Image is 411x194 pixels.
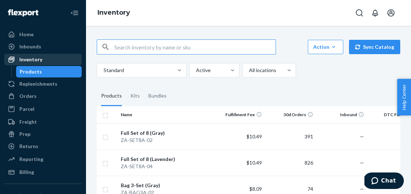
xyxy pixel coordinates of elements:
[19,31,34,38] div: Home
[248,67,249,74] input: All locations
[360,160,364,166] span: —
[4,78,82,90] a: Replenishments
[4,103,82,115] a: Parcel
[118,106,214,123] th: Name
[8,9,38,16] img: Flexport logo
[19,156,43,163] div: Reporting
[4,54,82,65] a: Inventory
[4,116,82,128] a: Freight
[247,133,262,139] span: $10.49
[397,79,411,115] button: Help Center
[121,163,211,170] div: ZA-SET8A-04
[195,67,196,74] input: Active
[19,93,37,100] div: Orders
[97,9,130,16] a: Inventory
[364,172,404,190] iframe: Opens a widget where you can chat to one of our agents
[265,106,316,123] th: 30d Orders
[313,43,338,51] div: Action
[265,150,316,176] td: 826
[121,137,211,144] div: ZA-SET8A-02
[308,40,343,54] button: Action
[4,141,82,152] a: Returns
[4,29,82,40] a: Home
[214,106,265,123] th: Fulfillment Fee
[92,3,136,23] ol: breadcrumbs
[67,6,82,20] button: Close Navigation
[19,169,34,176] div: Billing
[19,131,30,138] div: Prep
[19,143,38,150] div: Returns
[148,86,167,106] div: Bundles
[247,160,262,166] span: $10.49
[20,68,42,75] div: Products
[368,6,382,20] button: Open notifications
[19,56,42,63] div: Inventory
[4,166,82,178] a: Billing
[121,156,211,163] div: Full Set of 8 (Lavender)
[101,86,122,106] div: Products
[19,43,41,50] div: Inbounds
[121,182,211,189] div: Bag 3-Set (Gray)
[360,133,364,139] span: —
[4,90,82,102] a: Orders
[19,118,37,126] div: Freight
[384,6,398,20] button: Open account menu
[265,123,316,150] td: 391
[19,80,57,87] div: Replenishments
[19,105,34,113] div: Parcel
[4,128,82,140] a: Prep
[4,153,82,165] a: Reporting
[349,40,400,54] button: Sync Catalog
[114,40,276,54] input: Search inventory by name or sku
[360,186,364,192] span: —
[4,41,82,52] a: Inbounds
[249,186,262,192] span: $8.09
[316,106,367,123] th: Inbound
[352,6,367,20] button: Open Search Box
[16,66,82,77] a: Products
[130,86,140,106] div: Kits
[121,129,211,137] div: Full Set of 8 (Gray)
